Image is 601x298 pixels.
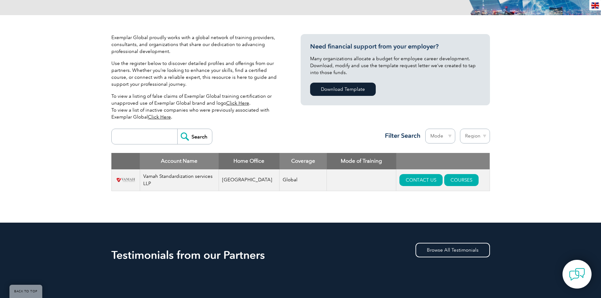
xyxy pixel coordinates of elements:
th: : activate to sort column ascending [396,153,490,169]
p: Many organizations allocate a budget for employee career development. Download, modify and use th... [310,55,480,76]
img: en [591,3,599,9]
h3: Need financial support from your employer? [310,43,480,50]
th: Home Office: activate to sort column ascending [219,153,280,169]
img: contact-chat.png [569,266,585,282]
a: Browse All Testimonials [415,243,490,257]
td: Global [280,169,327,191]
th: Coverage: activate to sort column ascending [280,153,327,169]
td: [GEOGRAPHIC_DATA] [219,169,280,191]
h2: Testimonials from our Partners [111,250,490,260]
img: 587208bd-e299-ea11-a812-000d3a79722d-logo.png [115,177,137,183]
a: CONTACT US [399,174,443,186]
input: Search [177,129,212,144]
th: Account Name: activate to sort column descending [140,153,219,169]
h3: Filter Search [381,132,421,140]
a: BACK TO TOP [9,285,42,298]
a: Click Here [226,100,249,106]
td: Vamah Standardization services LLP [140,169,219,191]
a: COURSES [444,174,479,186]
p: Use the register below to discover detailed profiles and offerings from our partners. Whether you... [111,60,282,88]
a: Download Template [310,83,376,96]
th: Mode of Training: activate to sort column ascending [327,153,396,169]
p: Exemplar Global proudly works with a global network of training providers, consultants, and organ... [111,34,282,55]
a: Click Here [148,114,171,120]
p: To view a listing of false claims of Exemplar Global training certification or unapproved use of ... [111,93,282,120]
